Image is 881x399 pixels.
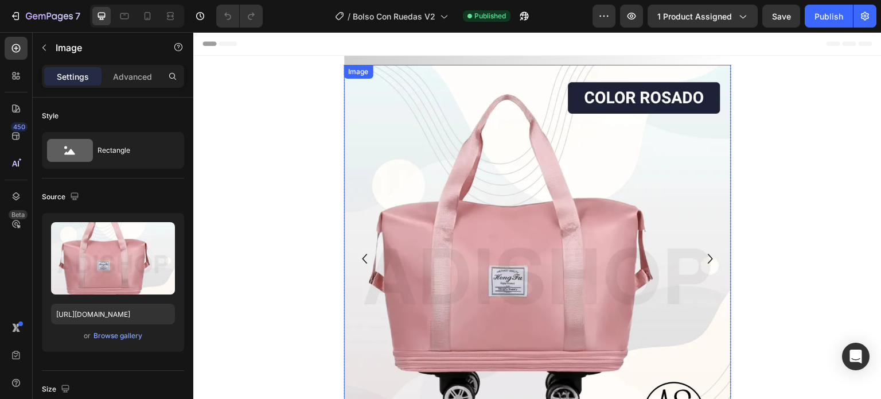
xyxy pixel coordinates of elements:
[42,382,72,397] div: Size
[805,5,853,28] button: Publish
[56,41,153,55] p: Image
[5,5,85,28] button: 7
[98,137,167,164] div: Rectangle
[93,330,143,342] button: Browse gallery
[75,9,80,23] p: 7
[42,111,59,121] div: Style
[93,331,142,341] div: Browse gallery
[353,10,435,22] span: Bolso Con Ruedas V2
[657,10,732,22] span: 1 product assigned
[51,304,175,324] input: https://example.com/image.jpg
[42,189,81,205] div: Source
[762,5,800,28] button: Save
[9,210,28,219] div: Beta
[772,11,791,21] span: Save
[51,222,175,295] img: preview-image
[193,32,881,399] iframe: Design area
[84,329,91,343] span: or
[506,215,529,238] button: Carousel Next Arrow
[474,11,506,21] span: Published
[842,343,870,370] div: Open Intercom Messenger
[153,34,178,45] div: Image
[814,10,843,22] div: Publish
[113,71,152,83] p: Advanced
[11,122,28,131] div: 450
[216,5,263,28] div: Undo/Redo
[648,5,758,28] button: 1 product assigned
[348,10,350,22] span: /
[57,71,89,83] p: Settings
